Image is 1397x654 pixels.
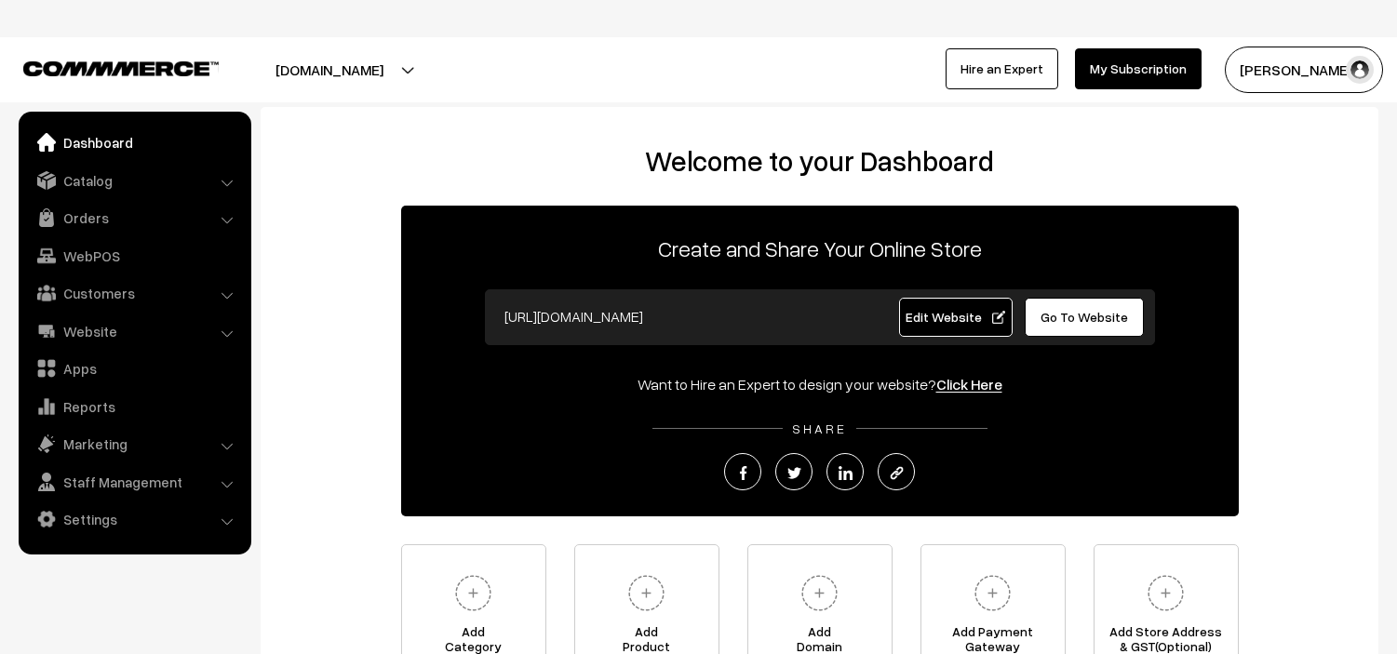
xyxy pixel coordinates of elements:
a: Orders [23,201,245,234]
a: WebPOS [23,239,245,273]
img: plus.svg [967,567,1018,619]
a: Edit Website [899,298,1013,337]
img: plus.svg [1140,567,1191,619]
a: Dashboard [23,126,245,159]
a: Click Here [936,375,1002,394]
img: COMMMERCE [23,61,219,75]
img: plus.svg [448,567,499,619]
a: My Subscription [1075,48,1202,89]
button: [DOMAIN_NAME] [210,47,449,93]
span: Go To Website [1041,309,1128,325]
a: Website [23,314,245,348]
img: plus.svg [794,567,845,619]
span: Edit Website [906,309,1005,325]
a: Hire an Expert [946,48,1058,89]
div: Want to Hire an Expert to design your website? [401,373,1239,395]
a: Reports [23,390,245,423]
a: Go To Website [1025,298,1145,337]
a: Customers [23,276,245,310]
a: Settings [23,502,245,536]
img: user [1346,56,1374,84]
img: plus.svg [621,567,672,619]
span: SHARE [783,420,856,436]
a: Staff Management [23,465,245,499]
h2: Welcome to your Dashboard [279,144,1360,178]
a: COMMMERCE [23,56,186,78]
a: Apps [23,352,245,385]
a: Catalog [23,164,245,197]
p: Create and Share Your Online Store [401,232,1239,265]
button: [PERSON_NAME]… [1225,47,1383,93]
a: Marketing [23,427,245,460]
